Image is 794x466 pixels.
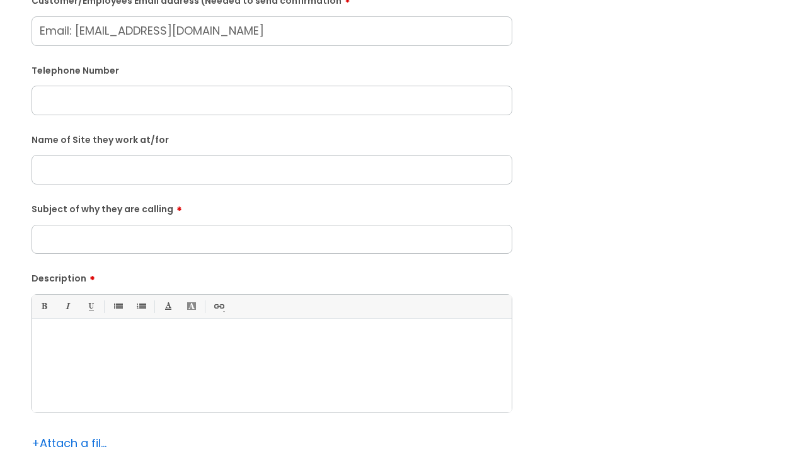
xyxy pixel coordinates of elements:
a: • Unordered List (Ctrl-Shift-7) [110,298,125,314]
a: Font Color [160,298,176,314]
label: Subject of why they are calling [32,200,512,215]
a: Back Color [183,298,199,314]
label: Name of Site they work at/for [32,132,512,145]
span: + [32,435,40,451]
label: Description [32,269,512,284]
label: Telephone Number [32,63,512,76]
a: Bold (Ctrl-B) [36,298,52,314]
a: Italic (Ctrl-I) [59,298,75,314]
div: Attach a file [32,433,107,453]
a: Underline(Ctrl-U) [83,298,98,314]
a: 1. Ordered List (Ctrl-Shift-8) [133,298,149,314]
input: Email [32,16,512,45]
a: Link [210,298,226,314]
